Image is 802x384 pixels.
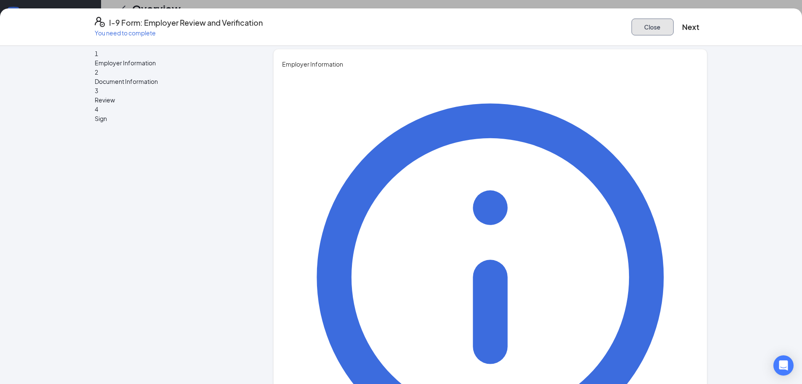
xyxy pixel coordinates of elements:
[95,68,98,76] span: 2
[95,58,248,67] span: Employer Information
[773,355,794,376] div: Open Intercom Messenger
[631,19,674,35] button: Close
[109,17,263,29] h4: I-9 Form: Employer Review and Verification
[95,77,248,86] span: Document Information
[682,21,699,33] button: Next
[95,95,248,105] span: Review
[95,29,263,37] p: You need to complete
[95,105,98,113] span: 4
[95,114,248,123] span: Sign
[95,87,98,94] span: 3
[282,59,698,69] span: Employer Information
[95,17,105,27] svg: FormI9EVerifyIcon
[95,50,98,57] span: 1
